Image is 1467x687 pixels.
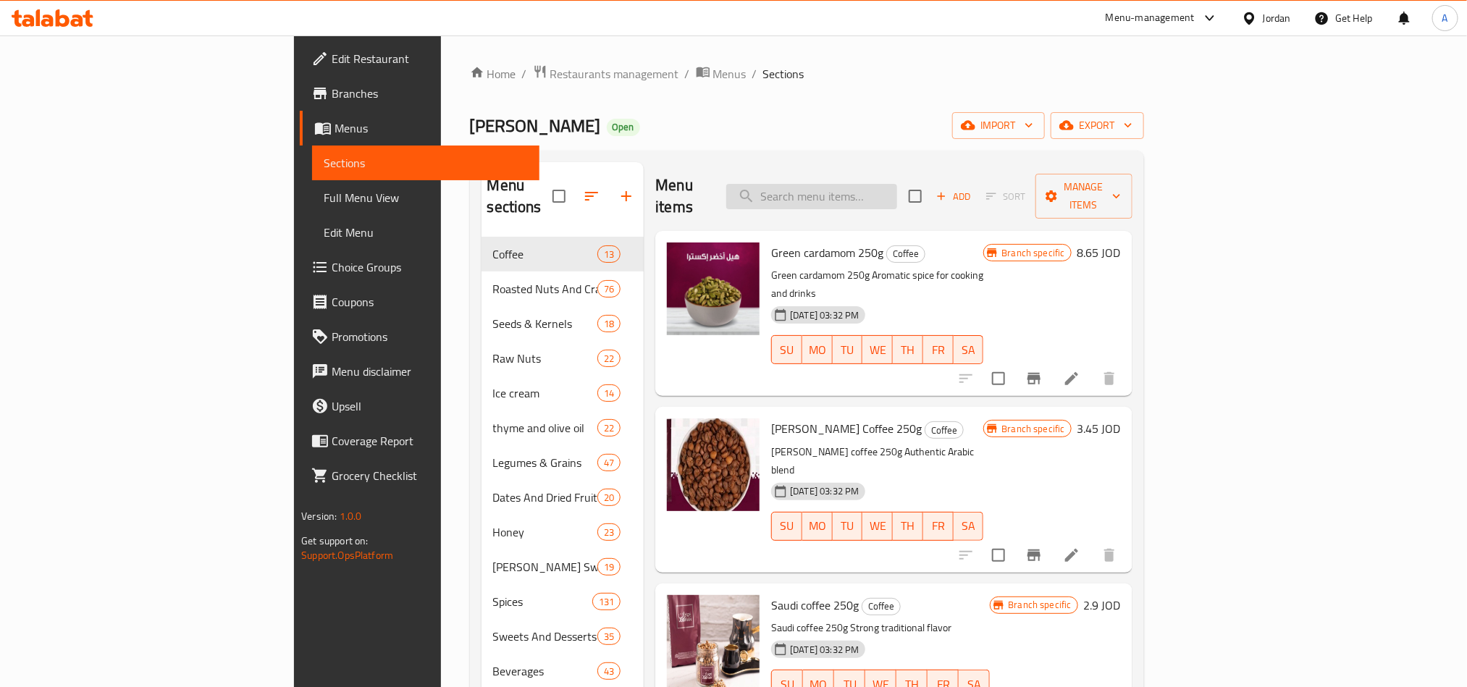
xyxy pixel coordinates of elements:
span: Sort sections [574,179,609,214]
div: Spices131 [482,584,644,619]
span: Ice cream [493,384,597,402]
span: Spices [493,593,592,610]
span: Menus [713,65,747,83]
div: Raw Nuts22 [482,341,644,376]
span: 14 [598,387,620,400]
a: Menu disclaimer [300,354,539,389]
span: Open [607,121,640,133]
div: thyme and olive oil [493,419,597,437]
div: Coffee13 [482,237,644,271]
div: Ice cream14 [482,376,644,410]
p: Saudi coffee 250g Strong traditional flavor [771,619,990,637]
span: Beverages [493,662,597,680]
span: Restaurants management [550,65,679,83]
h2: Menu items [655,174,708,218]
a: Coupons [300,285,539,319]
div: thyme and olive oil22 [482,410,644,445]
span: 1.0.0 [340,507,362,526]
a: Support.OpsPlatform [301,546,393,565]
span: 13 [598,248,620,261]
span: Full Menu View [324,189,527,206]
button: WE [862,335,893,364]
div: items [597,245,621,263]
span: Version: [301,507,337,526]
h6: 3.45 JOD [1077,418,1121,439]
div: Seeds & Kernels18 [482,306,644,341]
div: Honey [493,523,597,541]
a: Branches [300,76,539,111]
div: Seeds & Kernels [493,315,597,332]
button: TU [833,335,863,364]
a: Edit menu item [1063,547,1080,564]
span: 43 [598,665,620,678]
span: [PERSON_NAME] Coffee 250g [771,418,922,439]
p: [PERSON_NAME] coffee 250g Authentic Arabic blend [771,443,983,479]
span: Select all sections [544,181,574,211]
span: Upsell [332,397,527,415]
a: Full Menu View [312,180,539,215]
span: Coffee [493,245,597,263]
span: Add [934,188,973,205]
span: WE [868,515,887,536]
div: Menu-management [1106,9,1195,27]
button: MO [802,335,833,364]
span: Coffee [925,422,963,439]
span: Menus [335,119,527,137]
span: MO [808,340,827,361]
span: Get support on: [301,531,368,550]
a: Upsell [300,389,539,423]
span: 19 [598,560,620,574]
a: Menus [696,64,747,83]
span: TU [838,515,857,536]
div: items [597,350,621,367]
span: Sections [324,154,527,172]
span: Branch specific [1002,598,1077,612]
span: Raw Nuts [493,350,597,367]
span: 23 [598,526,620,539]
span: [PERSON_NAME] Sweets [493,558,597,576]
span: 76 [598,282,620,296]
div: Roasted Nuts And Crackers [493,280,597,298]
button: WE [862,512,893,541]
span: SA [959,340,978,361]
div: items [592,593,621,610]
a: Restaurants management [533,64,679,83]
span: [DATE] 03:32 PM [784,308,865,322]
span: [DATE] 03:32 PM [784,484,865,498]
span: 22 [598,421,620,435]
div: items [597,384,621,402]
div: Coffee [925,421,964,439]
div: items [597,558,621,576]
span: FR [929,515,948,536]
span: Add item [930,185,977,208]
span: WE [868,340,887,361]
span: Coffee [862,598,900,615]
span: 22 [598,352,620,366]
span: 20 [598,491,620,505]
span: Sections [763,65,804,83]
span: Select to update [983,363,1014,394]
div: Dates And Dried Fruits [493,489,597,506]
span: Choice Groups [332,258,527,276]
button: SU [771,512,802,541]
span: export [1062,117,1132,135]
span: Branch specific [996,422,1070,436]
div: items [597,454,621,471]
div: [PERSON_NAME] Sweets19 [482,549,644,584]
span: [PERSON_NAME] [470,109,601,142]
span: SU [778,515,796,536]
button: TH [893,335,923,364]
h6: 2.9 JOD [1084,595,1121,615]
button: Add section [609,179,644,214]
button: Manage items [1035,174,1132,219]
span: 131 [593,595,620,609]
span: Edit Restaurant [332,50,527,67]
div: Roasted Nuts And Crackers76 [482,271,644,306]
div: items [597,523,621,541]
h6: 8.65 JOD [1077,243,1121,263]
span: SA [959,515,978,536]
div: Sweets And Desserts35 [482,619,644,654]
span: 18 [598,317,620,331]
div: items [597,315,621,332]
